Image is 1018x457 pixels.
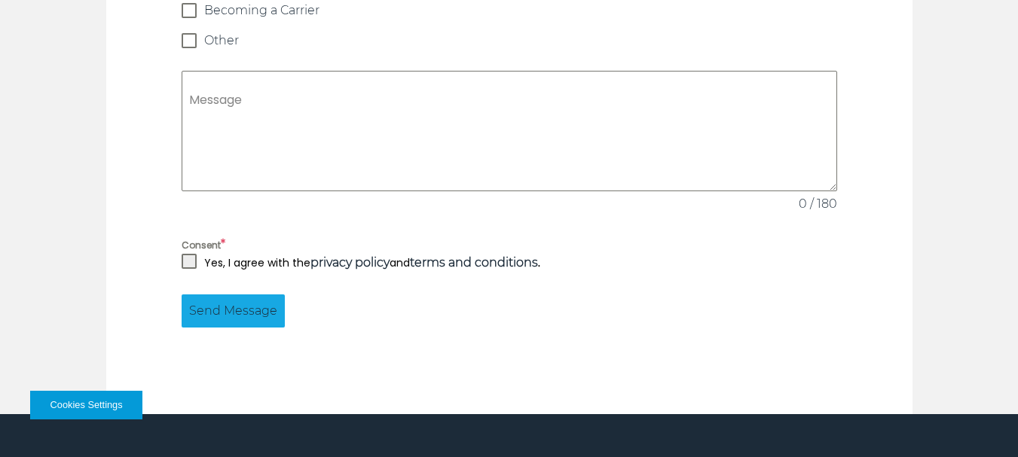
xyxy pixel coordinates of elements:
span: Send Message [189,302,277,320]
span: 0 / 180 [799,195,837,213]
span: Becoming a Carrier [204,3,319,18]
strong: . [410,255,540,270]
button: Send Message [182,294,285,328]
p: Yes, I agree with the and [204,254,540,272]
span: Other [204,33,239,48]
button: Cookies Settings [30,391,142,419]
a: privacy policy [310,255,390,270]
label: Other [182,33,837,48]
a: terms and conditions [410,255,538,270]
label: Becoming a Carrier [182,3,837,18]
label: Consent [182,236,837,254]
